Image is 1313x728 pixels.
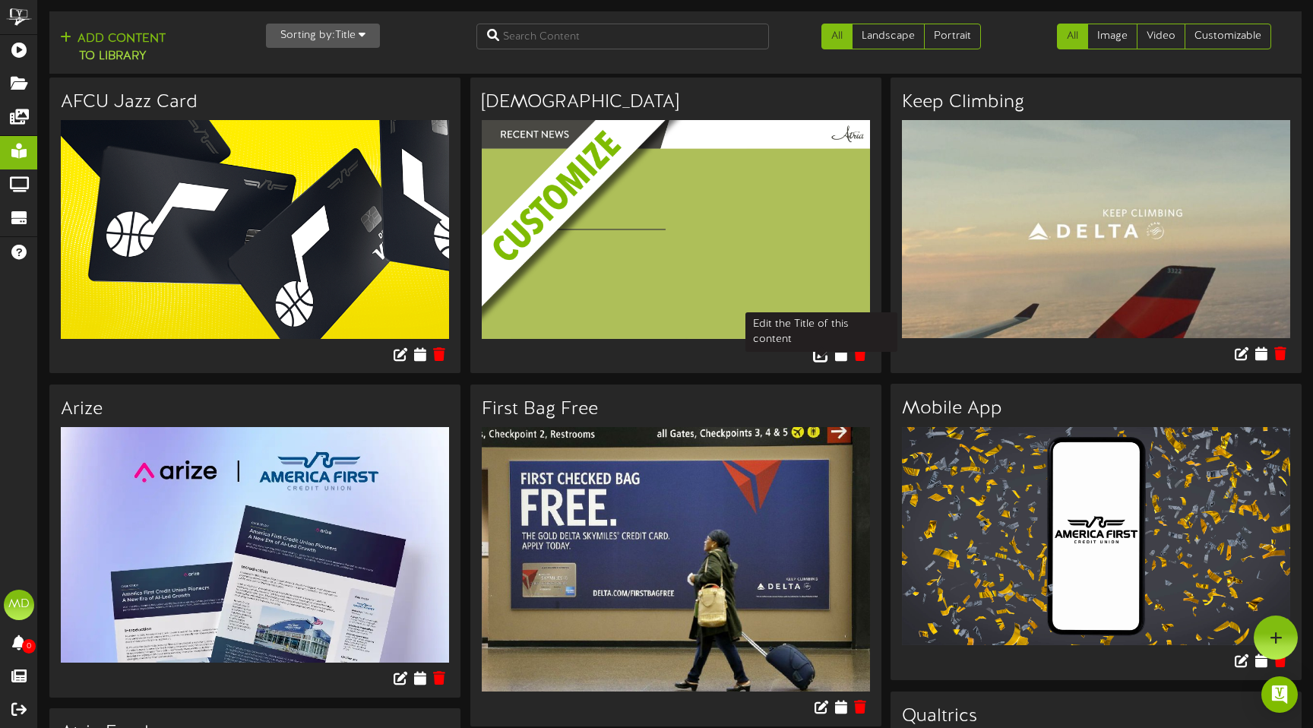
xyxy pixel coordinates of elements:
[902,93,1290,112] h3: Keep Climbing
[61,93,449,112] h3: AFCU Jazz Card
[902,399,1290,419] h3: Mobile App
[924,24,981,49] a: Portrait
[1057,24,1088,49] a: All
[482,427,870,692] img: e3495567-bdcb-4345-8a13-d6cd21d57081detla3.jpeg
[482,400,870,419] h3: First Bag Free
[61,120,449,338] img: 4ee9f1c5-74b7-4ce2-a845-27ed2faee754jazz2.png
[1185,24,1271,49] a: Customizable
[902,427,1290,645] img: 3ae9938e-4846-4a1c-b792-5f79217243d6afcu2.jpeg
[902,120,1290,338] img: 405828f2-3929-465e-a292-bd3bcb671ba7delta1.jpeg
[821,24,853,49] a: All
[852,24,925,49] a: Landscape
[61,400,449,419] h3: Arize
[476,24,770,49] input: Search Content
[4,590,34,620] div: MD
[902,707,1290,726] h3: Qualtrics
[1087,24,1137,49] a: Image
[482,120,893,393] img: customize_overlay-33eb2c126fd3cb1579feece5bc878b72.png
[22,639,36,654] span: 0
[61,427,449,663] img: 74daa298-bc2b-4eff-9e63-384dd5dc9e0bafcu4.jpg
[1137,24,1185,49] a: Video
[266,24,380,48] button: Sorting by:Title
[55,30,170,66] button: Add Contentto Library
[482,93,870,112] h3: [DEMOGRAPHIC_DATA]
[1261,676,1298,713] div: Open Intercom Messenger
